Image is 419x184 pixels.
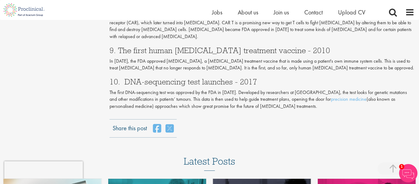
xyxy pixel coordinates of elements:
iframe: reCAPTCHA [4,161,83,180]
label: Share this post [113,124,147,128]
img: Chatbot [399,164,417,182]
a: Join us [274,8,289,16]
a: share on facebook [153,124,161,133]
a: Contact [304,8,323,16]
a: precision medicine [331,96,367,102]
a: About us [238,8,258,16]
h3: 10. DNA-sequencing test launches - 2017 [110,78,415,86]
p: The first DNA-sequencing test was approved by the FDA in [DATE]. Developed by researchers at [GEO... [110,89,415,110]
h3: 9. The first human [MEDICAL_DATA] treatment vaccine - 2010 [110,46,415,54]
a: share on twitter [166,124,174,133]
span: 1 [399,164,404,169]
p: In [DATE], the FDA approved [MEDICAL_DATA], a [MEDICAL_DATA] treatment vaccine that is made using... [110,58,415,72]
a: Upload CV [338,8,365,16]
a: Jobs [212,8,222,16]
h3: Latest Posts [184,156,235,171]
p: In [DATE], researchers [PERSON_NAME], [PERSON_NAME] and [PERSON_NAME] began to develop geneticall... [110,12,415,40]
